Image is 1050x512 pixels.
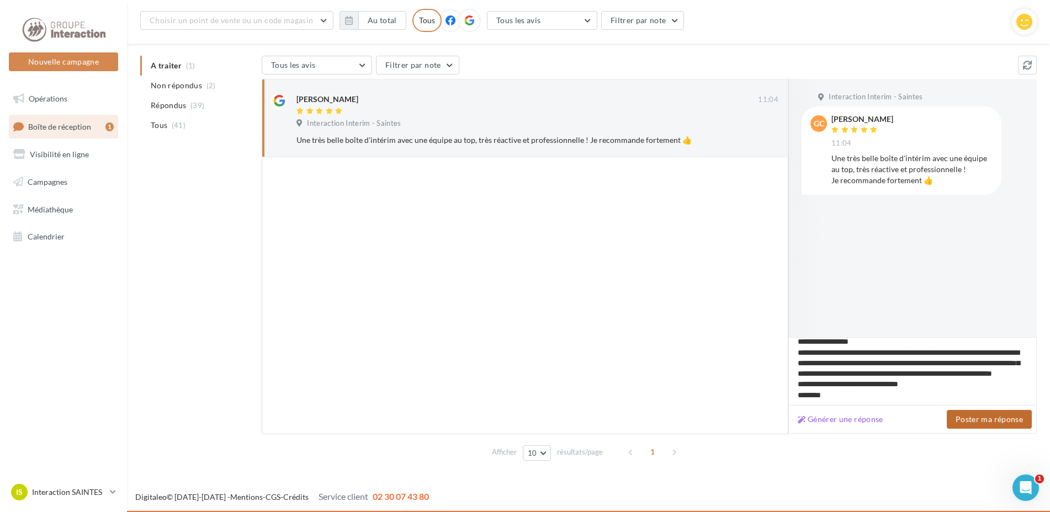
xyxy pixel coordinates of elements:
[22,21,99,39] img: logo
[262,56,372,74] button: Tous les avis
[177,344,221,388] button: Aide
[32,487,105,498] p: Interaction SAINTES
[7,198,120,221] a: Médiathèque
[7,115,120,138] a: Boîte de réception1
[793,413,888,426] button: Générer une réponse
[206,81,216,90] span: (2)
[132,344,177,388] button: Tâches
[831,153,993,186] div: Une très belle boîte d'intérim avec une équipe au top, très réactive et professionnelle ! Je reco...
[9,52,118,71] button: Nouvelle campagne
[814,118,824,129] span: GC
[135,492,167,502] a: Digitaleo
[28,121,91,131] span: Boîte de réception
[190,372,208,380] span: Aide
[190,101,204,110] span: (39)
[523,445,551,461] button: 10
[7,372,38,380] span: Accueil
[601,11,685,30] button: Filtrer par note
[496,15,541,25] span: Tous les avis
[271,60,316,70] span: Tous les avis
[172,121,185,130] span: (41)
[11,167,210,221] div: Poser une questionNotre bot et notre équipe peuvent vous aider
[151,100,187,111] span: Répondus
[28,204,73,214] span: Médiathèque
[340,11,406,30] button: Au total
[644,443,661,461] span: 1
[77,313,132,325] div: Amélioration
[829,92,922,102] span: Interaction Interim - Saintes
[23,332,178,355] div: 🔎 Filtrez plus efficacement vos avis
[105,122,114,131] div: 1
[151,120,167,131] span: Tous
[9,482,118,503] a: IS Interaction SAINTES
[947,410,1032,429] button: Poster ma réponse
[376,56,459,74] button: Filtrer par note
[230,492,263,502] a: Mentions
[557,447,603,457] span: résultats/page
[30,150,89,159] span: Visibilité en ligne
[135,492,429,502] span: © [DATE]-[DATE] - - -
[16,487,23,498] span: IS
[373,491,429,502] span: 02 30 07 43 80
[412,9,442,32] div: Tous
[150,15,313,25] span: Choisir un point de vente ou un code magasin
[88,344,132,388] button: Conversations
[11,226,210,378] div: 🔎 Filtrez plus efficacement vos avisAvis clientsAmélioration🔎 Filtrez plus efficacement vos avis
[492,447,517,457] span: Afficher
[28,232,65,241] span: Calendrier
[7,225,120,248] a: Calendrier
[831,138,852,148] span: 11:04
[90,372,145,380] span: Conversations
[1012,474,1039,501] iframe: Intercom live chat
[831,115,893,123] div: [PERSON_NAME]
[47,372,85,380] span: Actualités
[44,344,88,388] button: Actualités
[151,80,202,91] span: Non répondus
[23,177,185,188] div: Poser une question
[23,188,185,211] div: Notre bot et notre équipe peuvent vous aider
[7,170,120,194] a: Campagnes
[358,11,406,30] button: Au total
[141,372,168,380] span: Tâches
[23,313,72,325] div: Avis clients
[296,135,707,146] div: Une très belle boîte d'intérim avec une équipe au top, très réactive et professionnelle ! Je reco...
[266,492,280,502] a: CGS
[7,143,120,166] a: Visibilité en ligne
[12,227,209,304] img: 🔎 Filtrez plus efficacement vos avis
[7,87,120,110] a: Opérations
[28,177,67,186] span: Campagnes
[283,492,309,502] a: Crédits
[190,18,210,38] div: Fermer
[758,95,778,105] span: 11:04
[528,449,537,457] span: 10
[1035,474,1044,483] span: 1
[307,119,401,129] span: Interaction Interim - Saintes
[319,491,368,502] span: Service client
[29,94,67,103] span: Opérations
[140,11,333,30] button: Choisir un point de vente ou un code magasin
[296,94,358,105] div: [PERSON_NAME]
[487,11,597,30] button: Tous les avis
[22,116,199,153] p: Comment pouvons-nous vous aider ?
[22,78,199,116] p: Bonjour Interaction👋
